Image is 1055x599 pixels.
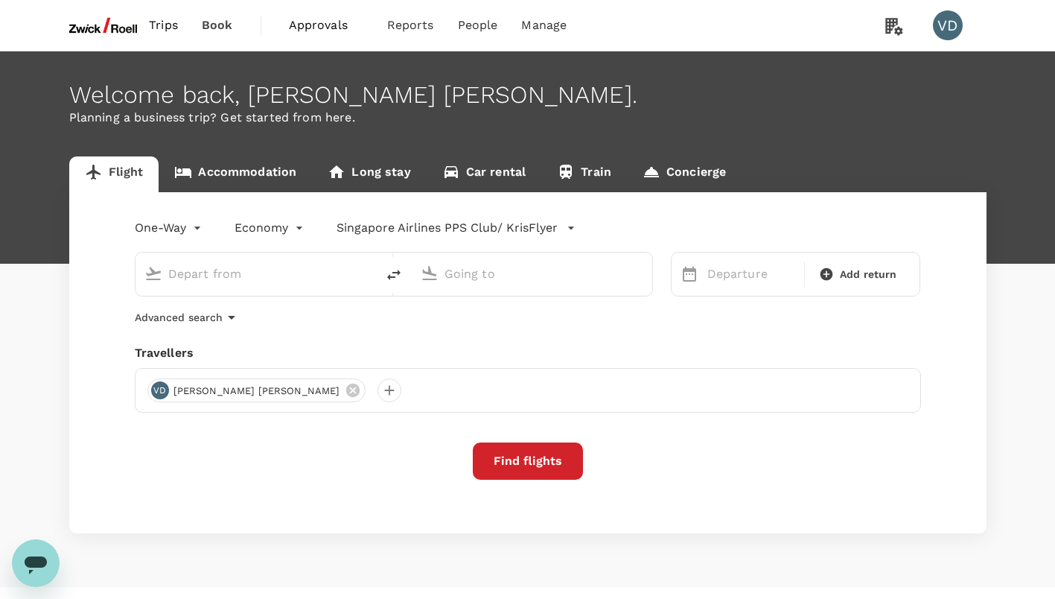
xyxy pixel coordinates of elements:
[149,16,178,34] span: Trips
[135,216,205,240] div: One-Way
[159,156,312,192] a: Accommodation
[147,378,366,402] div: VD[PERSON_NAME] [PERSON_NAME]
[427,156,542,192] a: Car rental
[235,216,307,240] div: Economy
[387,16,434,34] span: Reports
[135,344,921,362] div: Travellers
[444,262,621,285] input: Going to
[312,156,426,192] a: Long stay
[376,257,412,293] button: delete
[541,156,627,192] a: Train
[627,156,742,192] a: Concierge
[933,10,963,40] div: VD
[840,267,897,282] span: Add return
[165,384,349,399] span: [PERSON_NAME] [PERSON_NAME]
[12,539,60,587] iframe: Schaltfläche zum Öffnen des Messaging-Fensters
[366,272,369,275] button: Open
[642,272,645,275] button: Open
[69,81,987,109] div: Welcome back , [PERSON_NAME] [PERSON_NAME] .
[168,262,345,285] input: Depart from
[337,219,558,237] p: Singapore Airlines PPS Club/ KrisFlyer
[458,16,498,34] span: People
[707,265,795,283] p: Departure
[337,219,576,237] button: Singapore Airlines PPS Club/ KrisFlyer
[135,308,240,326] button: Advanced search
[69,109,987,127] p: Planning a business trip? Get started from here.
[473,443,583,480] button: Find flights
[521,16,567,34] span: Manage
[135,310,223,325] p: Advanced search
[69,9,138,42] img: ZwickRoell Pte. Ltd.
[69,156,159,192] a: Flight
[202,16,233,34] span: Book
[289,16,363,34] span: Approvals
[151,381,169,399] div: VD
